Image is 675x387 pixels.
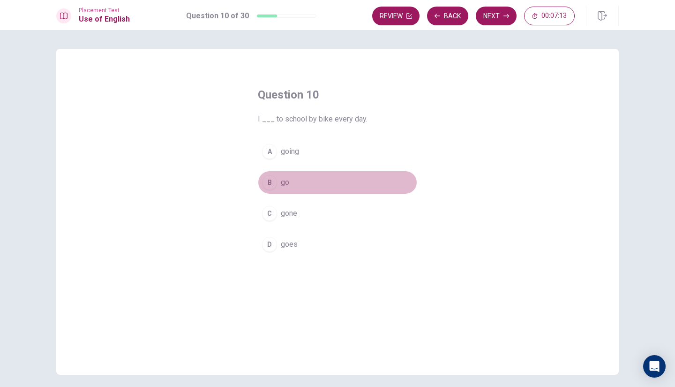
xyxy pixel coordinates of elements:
[281,146,299,157] span: going
[79,14,130,25] h1: Use of English
[258,140,417,163] button: Agoing
[262,206,277,221] div: C
[262,237,277,252] div: D
[258,202,417,225] button: Cgone
[281,177,289,188] span: go
[258,233,417,256] button: Dgoes
[281,239,298,250] span: goes
[186,10,249,22] h1: Question 10 of 30
[541,12,567,20] span: 00:07:13
[524,7,575,25] button: 00:07:13
[262,175,277,190] div: B
[643,355,666,378] div: Open Intercom Messenger
[258,114,417,125] span: I ___ to school by bike every day.
[427,7,468,25] button: Back
[258,171,417,194] button: Bgo
[281,208,297,219] span: gone
[476,7,517,25] button: Next
[372,7,420,25] button: Review
[262,144,277,159] div: A
[79,7,130,14] span: Placement Test
[258,87,417,102] h4: Question 10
